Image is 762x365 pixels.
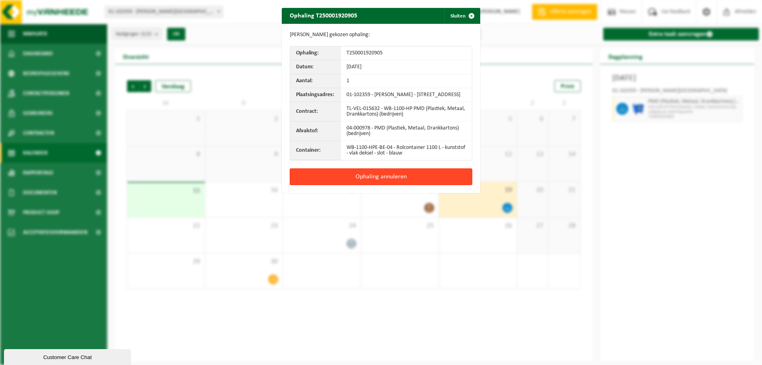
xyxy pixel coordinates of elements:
p: [PERSON_NAME] gekozen ophaling: [290,32,472,38]
th: Ophaling: [290,46,341,60]
th: Plaatsingsadres: [290,88,341,102]
th: Datum: [290,60,341,74]
td: [DATE] [341,60,472,74]
button: Ophaling annuleren [290,168,472,185]
td: T250001920905 [341,46,472,60]
th: Aantal: [290,74,341,88]
td: 01-102359 - [PERSON_NAME] - [STREET_ADDRESS] [341,88,472,102]
td: TL-VEL-015632 - WB-1100-HP PMD (Plastiek, Metaal, Drankkartons) (bedrijven) [341,102,472,122]
button: Sluiten [444,8,479,24]
th: Contract: [290,102,341,122]
iframe: chat widget [4,348,133,365]
h2: Ophaling T250001920905 [282,8,365,23]
th: Afvalstof: [290,122,341,141]
td: 1 [341,74,472,88]
td: 04-000978 - PMD (Plastiek, Metaal, Drankkartons) (bedrijven) [341,122,472,141]
th: Container: [290,141,341,160]
td: WB-1100-HPE-BE-04 - Rolcontainer 1100 L - kunststof - vlak deksel - slot - blauw [341,141,472,160]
